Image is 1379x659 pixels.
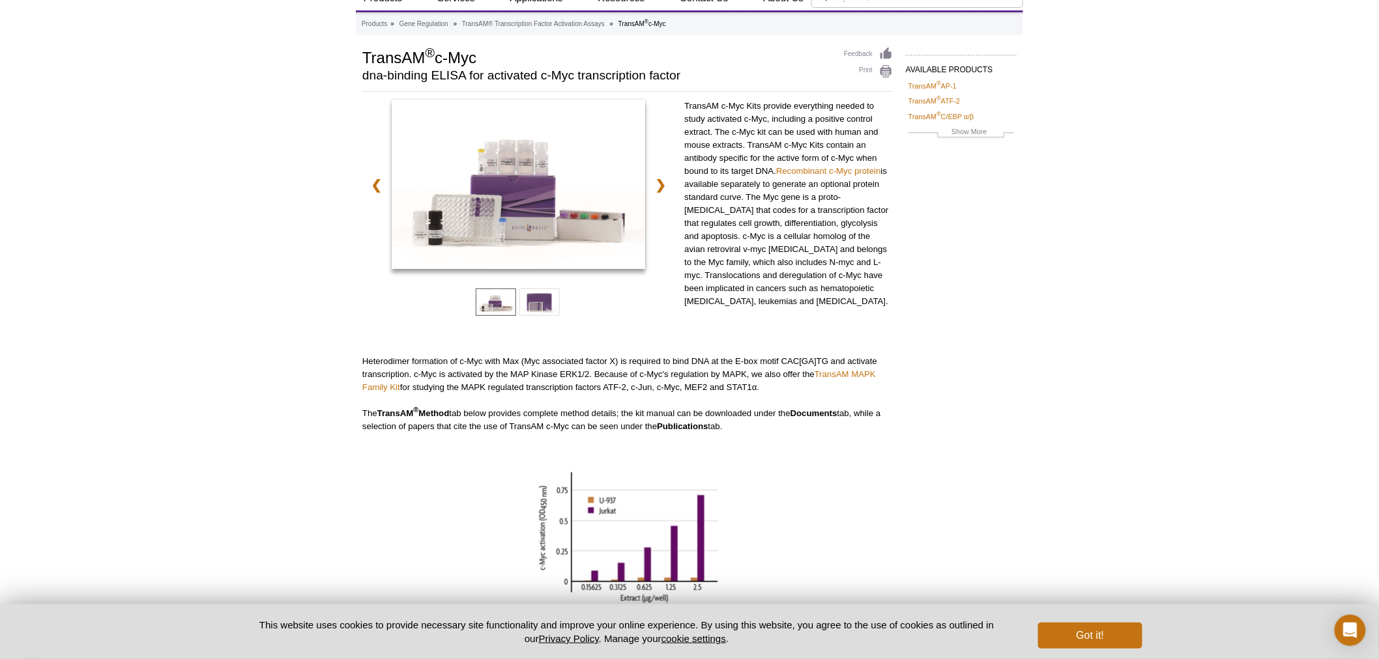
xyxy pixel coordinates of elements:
[237,618,1017,645] p: This website uses cookies to provide necessary site functionality and improve your online experie...
[362,170,390,200] a: ❮
[661,633,726,644] button: cookie settings
[462,18,605,30] a: TransAM® Transcription Factor Activation Assays
[908,95,960,107] a: TransAM®ATF-2
[844,64,893,79] a: Print
[362,70,831,81] h2: dna-binding ELISA for activated c-Myc transcription factor
[844,47,893,61] a: Feedback
[791,408,837,418] strong: Documents
[1038,623,1142,649] button: Got it!
[776,166,881,176] a: Recombinant c-Myc protein
[362,47,831,66] h1: TransAM c-Myc
[454,20,457,27] li: »
[399,18,448,30] a: Gene Regulation
[684,100,893,308] p: TransAM c-Myc Kits provide everything needed to study activated c-Myc, including a positive contr...
[537,472,718,603] img: Measurement of c-Myc activity
[362,18,387,30] a: Products
[425,46,435,60] sup: ®
[657,421,708,431] strong: Publications
[413,406,418,414] sup: ®
[390,20,394,27] li: »
[646,170,675,200] a: ❯
[645,18,648,25] sup: ®
[1335,615,1366,646] div: Open Intercom Messenger
[936,80,941,87] sup: ®
[618,20,666,27] li: TransAM c-Myc
[936,111,941,117] sup: ®
[362,355,893,394] p: Heterodimer formation of c-Myc with Max (Myc associated factor X) is required to bind DNA at the ...
[936,96,941,102] sup: ®
[906,55,1017,78] h2: AVAILABLE PRODUCTS
[392,100,645,273] a: TransAM c-Myc Kit
[362,407,893,433] p: The tab below provides complete method details; the kit manual can be downloaded under the tab, w...
[539,633,599,644] a: Privacy Policy
[908,126,1014,141] a: Show More
[392,100,645,269] img: TransAM c-Myc Kit
[610,20,614,27] li: »
[377,408,450,418] strong: TransAM Method
[908,111,974,122] a: TransAM®C/EBP α/β
[908,80,957,92] a: TransAM®AP-1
